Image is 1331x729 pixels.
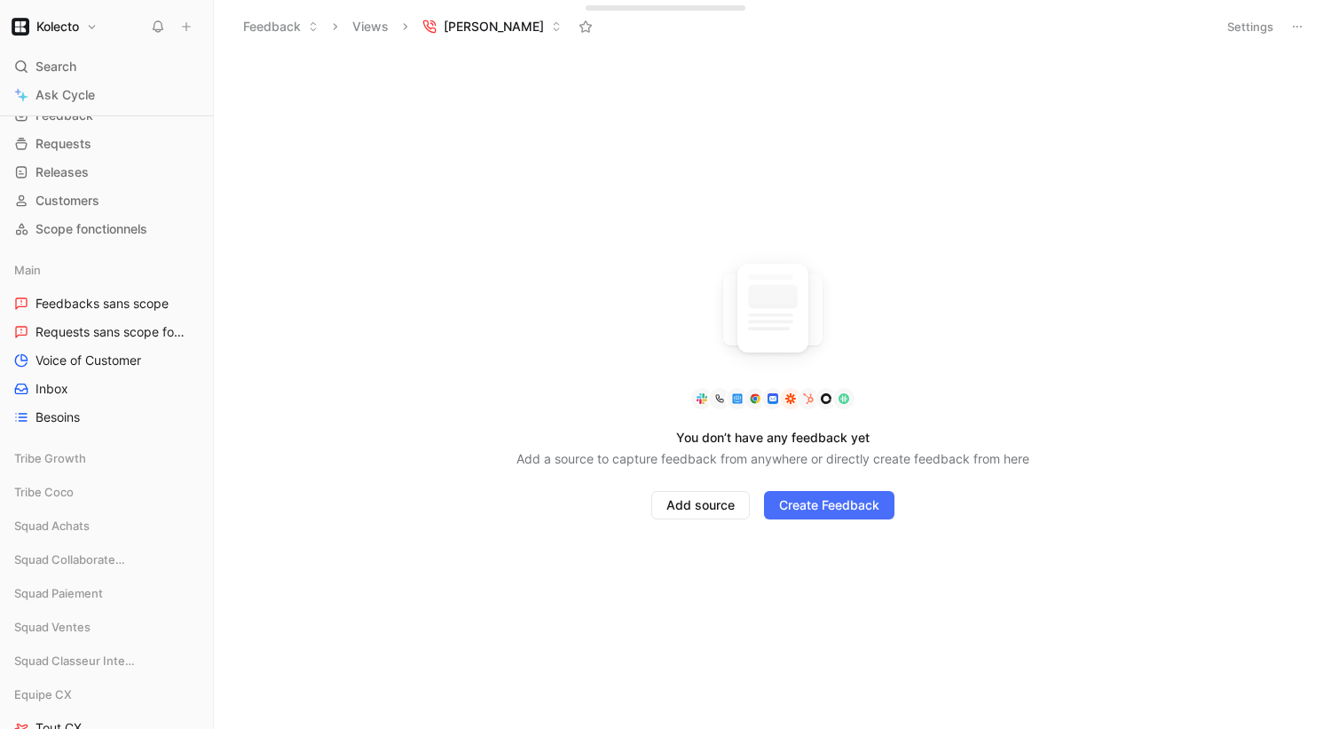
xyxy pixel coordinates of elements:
[7,404,206,431] a: Besoins
[12,18,29,36] img: Kolecto
[7,445,206,477] div: Tribe Growth
[35,220,147,238] span: Scope fonctionnels
[35,192,99,210] span: Customers
[35,323,185,341] span: Requests sans scope fonctionnel
[7,647,206,674] div: Squad Classeur Intelligent
[7,546,206,578] div: Squad Collaborateurs
[7,479,206,511] div: Tribe Coco
[344,13,397,40] button: Views
[414,13,570,40] button: [PERSON_NAME]
[7,512,206,539] div: Squad Achats
[14,261,41,279] span: Main
[516,448,1029,470] div: Add a source to capture feedback from anywhere or directly create feedback from here
[7,319,206,345] a: Requests sans scope fonctionnel
[7,131,206,157] a: Requests
[7,681,206,708] div: Equipe CX
[14,483,74,501] span: Tribe Coco
[444,18,544,36] span: [PERSON_NAME]
[14,449,86,467] span: Tribe Growth
[748,274,798,331] img: union-DK3My0bZ.svg
[7,187,206,214] a: Customers
[779,495,879,516] span: Create Feedback
[651,491,750,519] button: Add source
[35,163,89,181] span: Releases
[1219,14,1281,39] button: Settings
[14,584,103,602] span: Squad Paiement
[7,257,206,283] div: Main
[7,53,206,80] div: Search
[35,295,169,313] span: Feedbacks sans scope
[7,14,102,39] button: KolectoKolecto
[676,427,870,448] div: You don’t have any feedback yet
[235,13,327,40] button: Feedback
[7,546,206,573] div: Squad Collaborateurs
[7,290,206,317] a: Feedbacks sans scope
[35,84,95,106] span: Ask Cycle
[764,491,894,519] button: Create Feedback
[7,347,206,374] a: Voice of Customer
[14,618,91,636] span: Squad Ventes
[7,647,206,679] div: Squad Classeur Intelligent
[7,376,206,402] a: Inbox
[7,580,206,606] div: Squad Paiement
[35,380,68,398] span: Inbox
[7,445,206,471] div: Tribe Growth
[7,614,206,646] div: Squad Ventes
[7,512,206,544] div: Squad Achats
[7,257,206,431] div: MainFeedbacks sans scopeRequests sans scope fonctionnelVoice of CustomerInboxBesoins
[7,159,206,186] a: Releases
[35,352,141,369] span: Voice of Customer
[7,216,206,242] a: Scope fonctionnels
[14,652,138,670] span: Squad Classeur Intelligent
[14,517,90,535] span: Squad Achats
[666,495,735,516] span: Add source
[35,135,91,153] span: Requests
[7,82,206,108] a: Ask Cycle
[14,685,72,703] span: Equipe CX
[35,56,76,77] span: Search
[36,19,79,35] h1: Kolecto
[7,614,206,640] div: Squad Ventes
[7,580,206,612] div: Squad Paiement
[14,551,132,568] span: Squad Collaborateurs
[35,408,80,426] span: Besoins
[7,479,206,505] div: Tribe Coco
